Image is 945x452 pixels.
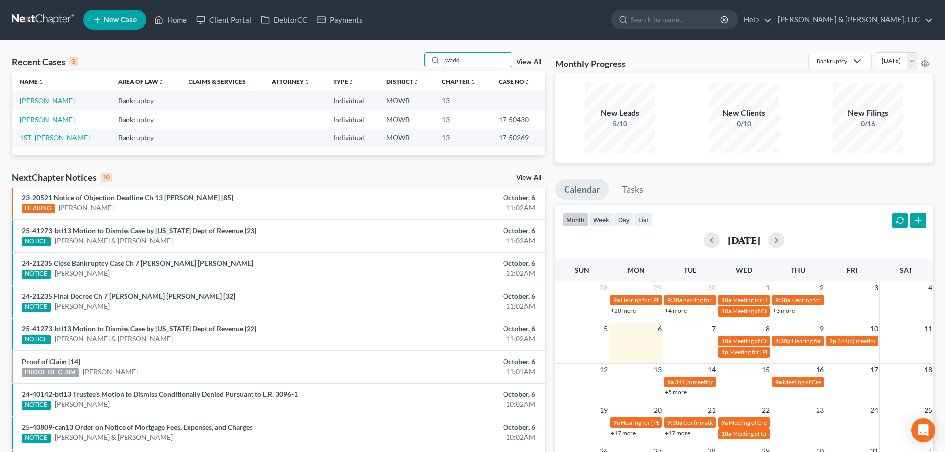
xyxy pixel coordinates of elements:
[110,110,181,129] td: Bankruptcy
[599,404,609,416] span: 19
[634,213,653,226] button: list
[729,419,839,426] span: Meeting of Creditors for [PERSON_NAME]
[732,430,842,437] span: Meeting of Creditors for [PERSON_NAME]
[158,79,164,85] i: unfold_more
[22,292,235,300] a: 24-21235 Final Decree Ch 7 [PERSON_NAME] [PERSON_NAME] [32]
[817,57,847,65] div: Bankruptcy
[819,282,825,294] span: 2
[304,79,310,85] i: unfold_more
[371,389,535,399] div: October, 6
[434,91,491,110] td: 13
[585,119,655,129] div: 5/10
[55,334,173,344] a: [PERSON_NAME] & [PERSON_NAME]
[611,429,636,437] a: +17 more
[149,11,191,29] a: Home
[923,404,933,416] span: 25
[873,282,879,294] span: 3
[721,307,731,315] span: 10a
[923,323,933,335] span: 11
[371,324,535,334] div: October, 6
[22,324,256,333] a: 25-41273-btf13 Motion to Dismiss Case by [US_STATE] Dept of Revenue [22]
[709,119,779,129] div: 0/10
[833,119,903,129] div: 0/16
[272,78,310,85] a: Attorneyunfold_more
[721,348,728,356] span: 1p
[665,388,687,396] a: +5 more
[38,79,44,85] i: unfold_more
[22,368,79,377] div: PROOF OF CLAIM
[815,364,825,376] span: 16
[665,307,687,314] a: +4 more
[631,10,722,29] input: Search by name...
[22,194,233,202] a: 23-20521 Notice of Objection Deadline Ch 13 [PERSON_NAME] [85]
[434,129,491,147] td: 13
[191,11,256,29] a: Client Portal
[22,259,253,267] a: 24-21235 Close Bankruptcy Case Ch 7 [PERSON_NAME] [PERSON_NAME]
[721,419,728,426] span: 9a
[613,296,620,304] span: 9a
[613,419,620,426] span: 9a
[55,399,110,409] a: [PERSON_NAME]
[524,79,530,85] i: unfold_more
[721,430,731,437] span: 10a
[657,323,663,335] span: 6
[104,16,137,24] span: New Case
[791,266,805,274] span: Thu
[55,268,110,278] a: [PERSON_NAME]
[22,237,51,246] div: NOTICE
[923,364,933,376] span: 18
[312,11,368,29] a: Payments
[621,419,698,426] span: Hearing for [PERSON_NAME]
[773,307,795,314] a: +3 more
[442,53,512,67] input: Search by name...
[371,268,535,278] div: 11:02AM
[775,337,791,345] span: 1:30p
[869,404,879,416] span: 24
[927,282,933,294] span: 4
[22,357,80,366] a: Proof of Claim [14]
[22,270,51,279] div: NOTICE
[378,129,434,147] td: MOWB
[371,301,535,311] div: 11:02AM
[442,78,476,85] a: Chapterunfold_more
[765,323,771,335] span: 8
[621,296,746,304] span: Hearing for [PERSON_NAME] [PERSON_NAME]
[434,110,491,129] td: 13
[55,301,110,311] a: [PERSON_NAME]
[371,399,535,409] div: 10:02AM
[599,282,609,294] span: 28
[55,432,173,442] a: [PERSON_NAME] & [PERSON_NAME]
[589,213,614,226] button: week
[761,404,771,416] span: 22
[611,307,636,314] a: +20 more
[775,296,790,304] span: 9:30a
[371,203,535,213] div: 11:02AM
[711,323,717,335] span: 7
[709,107,779,119] div: New Clients
[653,404,663,416] span: 20
[721,337,731,345] span: 10a
[911,418,935,442] div: Open Intercom Messenger
[599,364,609,376] span: 12
[371,432,535,442] div: 10:02AM
[837,337,933,345] span: 341(a) meeting for [PERSON_NAME]
[69,57,78,66] div: 3
[371,291,535,301] div: October, 6
[732,307,842,315] span: Meeting of Creditors for [PERSON_NAME]
[371,236,535,246] div: 11:02AM
[470,79,476,85] i: unfold_more
[869,323,879,335] span: 10
[371,422,535,432] div: October, 6
[59,203,114,213] a: [PERSON_NAME]
[83,367,138,377] a: [PERSON_NAME]
[371,367,535,377] div: 11:01AM
[707,282,717,294] span: 30
[118,78,164,85] a: Area of Lawunfold_more
[378,110,434,129] td: MOWB
[20,133,90,142] a: 1ST- [PERSON_NAME]
[614,213,634,226] button: day
[739,11,772,29] a: Help
[348,79,354,85] i: unfold_more
[575,266,589,274] span: Sun
[653,282,663,294] span: 29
